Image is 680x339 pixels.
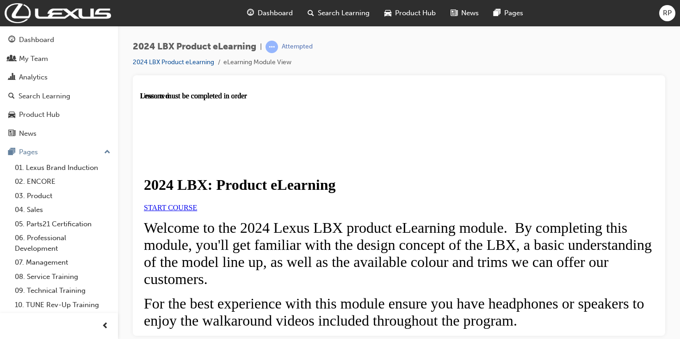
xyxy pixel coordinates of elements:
[19,128,37,139] div: News
[11,231,114,255] a: 06. Professional Development
[104,146,111,158] span: up-icon
[11,161,114,175] a: 01. Lexus Brand Induction
[133,58,214,66] a: 2024 LBX Product eLearning
[443,4,486,23] a: news-iconNews
[4,88,114,105] a: Search Learning
[247,7,254,19] span: guage-icon
[486,4,531,23] a: pages-iconPages
[659,5,675,21] button: RP
[8,111,15,119] span: car-icon
[19,109,60,120] div: Product Hub
[377,4,443,23] a: car-iconProduct Hub
[300,4,377,23] a: search-iconSearch Learning
[4,50,114,67] a: My Team
[4,144,114,161] button: Pages
[8,92,15,101] span: search-icon
[19,35,54,45] div: Dashboard
[11,217,114,231] a: 05. Parts21 Certification
[4,125,114,142] a: News
[11,270,114,284] a: 08. Service Training
[494,7,501,19] span: pages-icon
[11,298,114,312] a: 10. TUNE Rev-Up Training
[4,203,504,237] span: For the best experience with this module ensure you have headphones or speakers to enjoy the walk...
[4,245,347,261] span: To get things started, select below!
[266,41,278,53] span: learningRecordVerb_ATTEMPT-icon
[384,7,391,19] span: car-icon
[4,112,57,120] a: START COURSE
[240,4,300,23] a: guage-iconDashboard
[11,189,114,203] a: 03. Product
[4,127,512,195] span: Welcome to the 2024 Lexus LBX product eLearning module. By completing this module, you'll get fam...
[8,130,15,138] span: news-icon
[11,255,114,270] a: 07. Management
[282,42,313,51] div: Attempted
[395,8,436,18] span: Product Hub
[318,8,370,18] span: Search Learning
[19,147,38,157] div: Pages
[4,85,514,102] h1: 2024 LBX: Product eLearning
[260,42,262,52] span: |
[4,31,114,48] a: Dashboard
[504,8,523,18] span: Pages
[4,69,114,86] a: Analytics
[223,57,291,68] li: eLearning Module View
[5,3,111,23] img: Trak
[11,175,114,189] a: 02. ENCORE
[663,8,672,18] span: RP
[19,54,48,64] div: My Team
[451,7,457,19] span: news-icon
[11,284,114,298] a: 09. Technical Training
[461,8,479,18] span: News
[258,8,293,18] span: Dashboard
[19,91,70,102] div: Search Learning
[8,55,15,63] span: people-icon
[8,36,15,44] span: guage-icon
[11,312,114,326] a: All Pages
[308,7,314,19] span: search-icon
[11,203,114,217] a: 04. Sales
[8,73,15,82] span: chart-icon
[19,72,48,83] div: Analytics
[102,321,109,332] span: prev-icon
[4,106,114,123] a: Product Hub
[133,42,256,52] span: 2024 LBX Product eLearning
[8,148,15,157] span: pages-icon
[4,30,114,144] button: DashboardMy TeamAnalyticsSearch LearningProduct HubNews
[165,245,306,261] strong: LBX: An Introduction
